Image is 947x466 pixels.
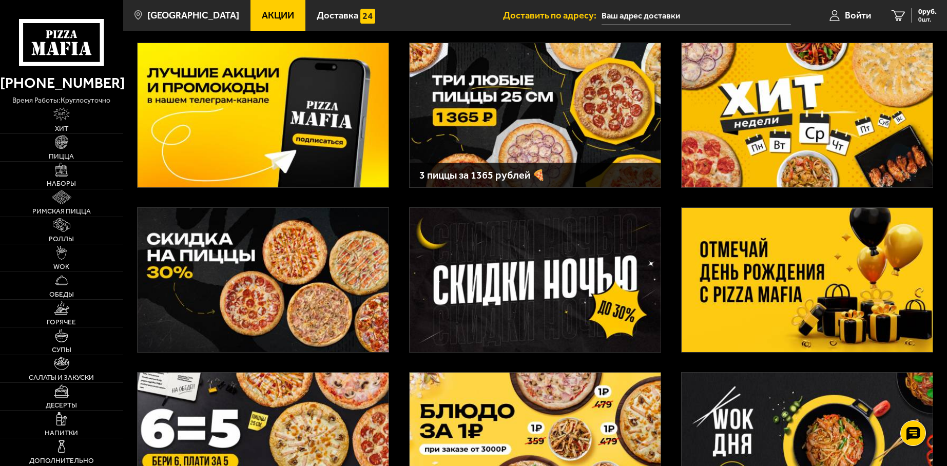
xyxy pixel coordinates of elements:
span: Хит [55,125,68,132]
span: Доставка [317,11,358,20]
span: Пицца [49,153,74,160]
span: WOK [53,263,69,270]
a: 3 пиццы за 1365 рублей 🍕 [409,43,661,188]
span: [GEOGRAPHIC_DATA] [147,11,239,20]
img: 15daf4d41897b9f0e9f617042186c801.svg [360,9,375,24]
span: 0 руб. [918,8,937,15]
span: Римская пицца [32,208,91,215]
span: Напитки [45,430,78,437]
span: Акции [262,11,294,20]
span: Десерты [46,402,77,409]
span: Обеды [49,291,74,298]
span: Доставить по адресу: [503,11,602,20]
h3: 3 пиццы за 1365 рублей 🍕 [419,170,651,180]
span: Войти [845,11,871,20]
span: Салаты и закуски [29,374,94,381]
span: Роллы [49,236,74,243]
span: Супы [52,346,71,354]
span: Дополнительно [29,457,94,464]
input: Ваш адрес доставки [602,6,791,25]
span: Наборы [47,180,76,187]
span: 0 шт. [918,16,937,23]
span: Горячее [47,319,76,326]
